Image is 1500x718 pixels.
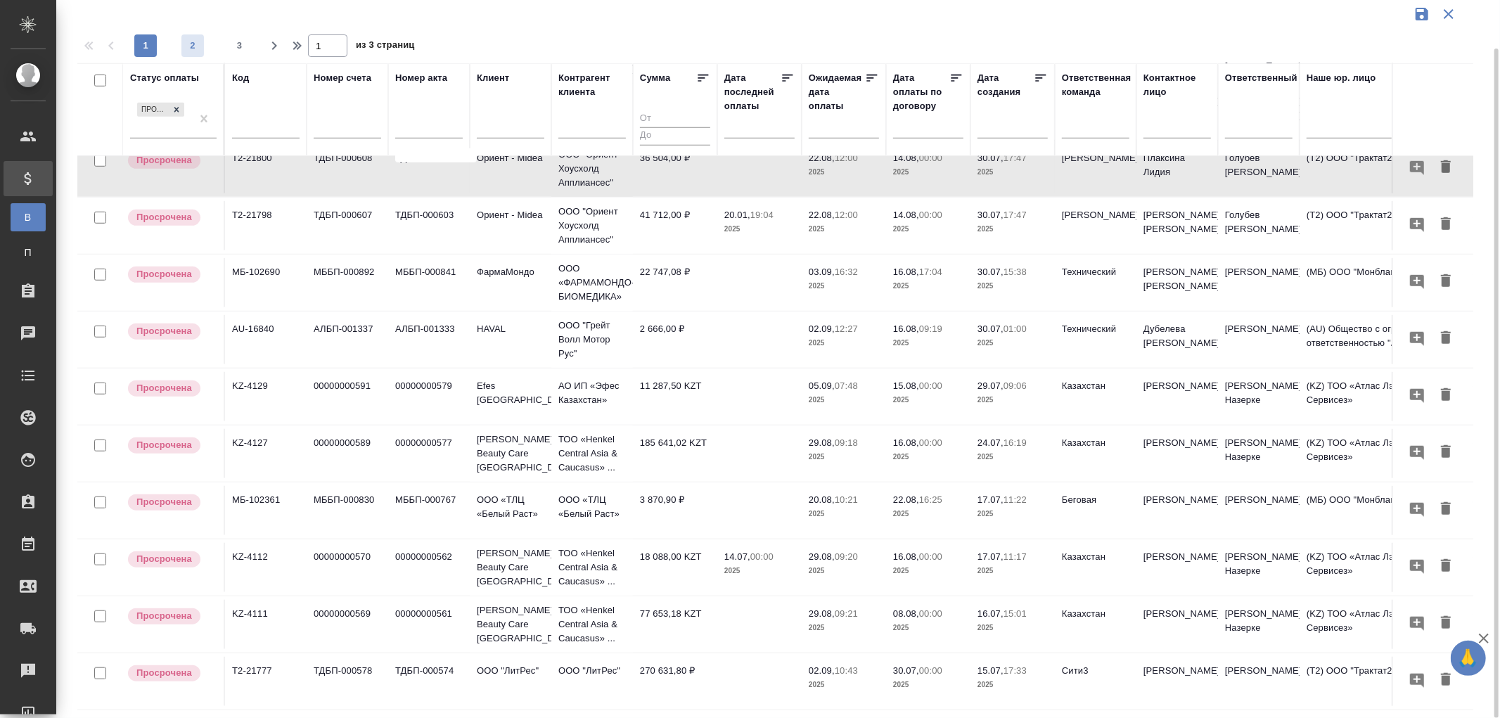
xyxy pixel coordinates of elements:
[1004,153,1027,163] p: 17:47
[1300,315,1468,364] td: (AU) Общество с ограниченной ответственностью "АЛС"
[225,600,307,649] td: KZ-4111
[919,665,942,676] p: 00:00
[977,153,1004,163] p: 30.07,
[893,210,919,220] p: 14.08,
[18,245,39,259] span: П
[1300,372,1468,421] td: (KZ) ТОО «Атлас Лэнгвидж Сервисез»
[724,210,750,220] p: 20.01,
[977,621,1048,635] p: 2025
[724,71,781,113] div: Дата последней оплаты
[1004,437,1027,448] p: 16:19
[477,603,544,646] p: [PERSON_NAME] Beauty Care [GEOGRAPHIC_DATA]
[225,429,307,478] td: KZ-4127
[893,608,919,619] p: 08.08,
[1300,258,1468,307] td: (МБ) ООО "Монблан"
[1434,269,1458,295] button: Удалить
[18,210,39,224] span: В
[307,486,388,535] td: МББП-000830
[1004,323,1027,334] p: 01:00
[1434,553,1458,579] button: Удалить
[809,267,835,277] p: 03.09,
[1055,258,1136,307] td: Технический
[225,543,307,592] td: KZ-4112
[388,201,470,250] td: ТДБП-000603
[558,148,626,190] p: ООО "Ориент Хоусхолд Апплиансес"
[307,372,388,421] td: 00000000591
[307,600,388,649] td: 00000000569
[1218,543,1300,592] td: [PERSON_NAME] Назерке
[809,279,879,293] p: 2025
[633,429,717,478] td: 185 641,02 KZT
[835,551,858,562] p: 09:20
[977,393,1048,407] p: 2025
[835,210,858,220] p: 12:00
[640,110,710,128] input: От
[388,657,470,706] td: ТДБП-000574
[977,678,1048,692] p: 2025
[724,222,795,236] p: 2025
[307,429,388,478] td: 00000000589
[229,39,251,53] span: 3
[1300,429,1468,478] td: (KZ) ТОО «Атлас Лэнгвидж Сервисез»
[1434,440,1458,466] button: Удалить
[893,267,919,277] p: 16.08,
[136,153,192,167] p: Просрочена
[835,267,858,277] p: 16:32
[1136,144,1218,193] td: Плаксина Лидия
[388,144,470,193] td: ТДБП-000604
[809,393,879,407] p: 2025
[1004,267,1027,277] p: 15:38
[977,665,1004,676] p: 15.07,
[181,34,204,57] button: 2
[1225,71,1297,85] div: Ответственный
[1136,201,1218,250] td: [PERSON_NAME] [PERSON_NAME]
[1300,600,1468,649] td: (KZ) ТОО «Атлас Лэнгвидж Сервисез»
[977,564,1048,578] p: 2025
[558,319,626,361] p: ООО "Грейт Волл Мотор Рус"
[232,71,249,85] div: Код
[1004,494,1027,505] p: 11:22
[977,165,1048,179] p: 2025
[558,493,626,521] p: ООО «ТЛЦ «Белый Раст»
[225,315,307,364] td: AU-16840
[724,564,795,578] p: 2025
[307,144,388,193] td: ТДБП-000608
[835,665,858,676] p: 10:43
[558,432,626,475] p: ТОО «Henkel Central Asia & Caucasus» ...
[1004,608,1027,619] p: 15:01
[11,203,46,231] a: В
[1451,641,1486,676] button: 🙏
[1055,486,1136,535] td: Беговая
[1055,315,1136,364] td: Технический
[919,437,942,448] p: 00:00
[893,165,963,179] p: 2025
[136,101,186,119] div: Просрочена
[1055,657,1136,706] td: Сити3
[137,103,169,117] div: Просрочена
[977,380,1004,391] p: 29.07,
[893,279,963,293] p: 2025
[1136,600,1218,649] td: [PERSON_NAME]
[893,678,963,692] p: 2025
[395,71,447,85] div: Номер акта
[809,210,835,220] p: 22.08,
[893,323,919,334] p: 16.08,
[977,210,1004,220] p: 30.07,
[1055,201,1136,250] td: [PERSON_NAME]
[1300,657,1468,706] td: (Т2) ООО "Трактат24"
[388,543,470,592] td: 00000000562
[1434,496,1458,523] button: Удалить
[809,564,879,578] p: 2025
[1218,144,1300,193] td: Голубев [PERSON_NAME]
[809,621,879,635] p: 2025
[809,608,835,619] p: 29.08,
[893,393,963,407] p: 2025
[225,372,307,421] td: KZ-4129
[633,201,717,250] td: 41 712,00 ₽
[1456,643,1480,673] span: 🙏
[724,551,750,562] p: 14.07,
[835,437,858,448] p: 09:18
[809,380,835,391] p: 05.09,
[977,323,1004,334] p: 30.07,
[1055,429,1136,478] td: Казахстан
